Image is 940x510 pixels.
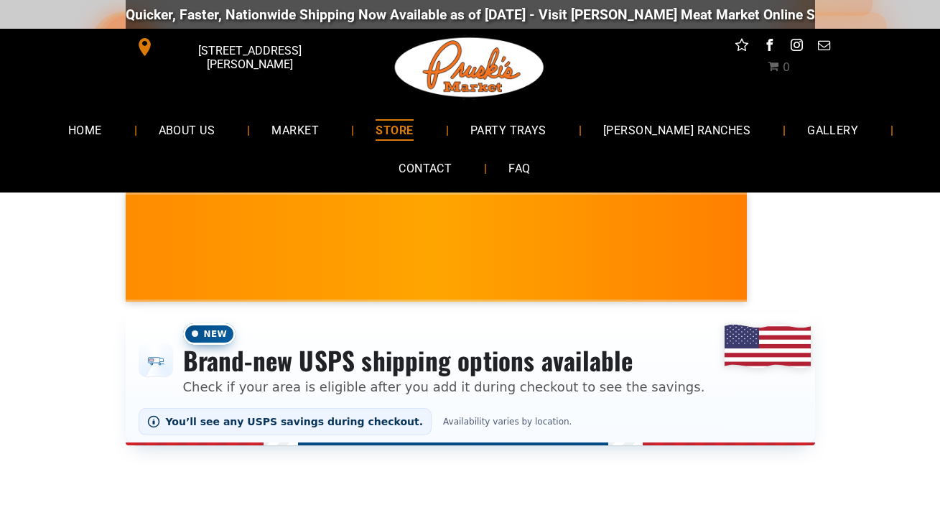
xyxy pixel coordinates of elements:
[439,417,576,427] span: Availability varies by location.
[760,36,778,58] a: facebook
[449,111,568,149] a: PARTY TRAYS
[183,377,705,397] p: Check if your area is eligible after you add it during checkout to see the savings.
[377,149,473,187] a: CONTACT
[732,36,751,58] a: Social network
[157,37,342,78] span: [STREET_ADDRESS][PERSON_NAME]
[786,111,880,149] a: GALLERY
[354,111,434,149] a: STORE
[183,345,705,376] h3: Brand-new USPS shipping options available
[137,111,237,149] a: ABOUT US
[126,36,345,58] a: [STREET_ADDRESS][PERSON_NAME]
[47,111,124,149] a: HOME
[814,36,833,58] a: email
[582,111,772,149] a: [PERSON_NAME] RANCHES
[487,149,552,187] a: FAQ
[250,111,340,149] a: MARKET
[392,29,547,106] img: Pruski-s+Market+HQ+Logo2-1920w.png
[183,323,236,345] span: New
[166,416,424,427] span: You’ll see any USPS savings during checkout.
[787,36,806,58] a: instagram
[126,313,815,446] div: Shipping options announcement
[783,60,790,74] span: 0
